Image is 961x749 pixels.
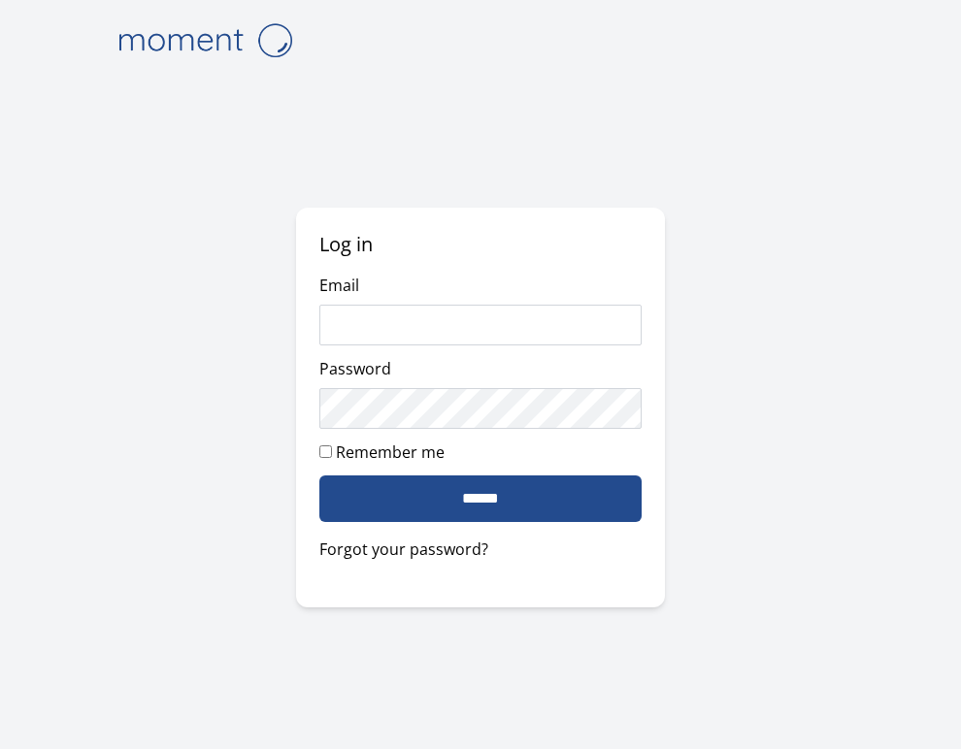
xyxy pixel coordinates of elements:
label: Email [319,275,359,296]
label: Password [319,358,391,379]
h2: Log in [319,231,642,258]
label: Remember me [336,441,445,463]
a: Forgot your password? [319,537,642,561]
img: logo-4e3dc11c47720685a147b03b5a06dd966a58ff35d612b21f08c02c0306f2b779.png [108,16,302,65]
